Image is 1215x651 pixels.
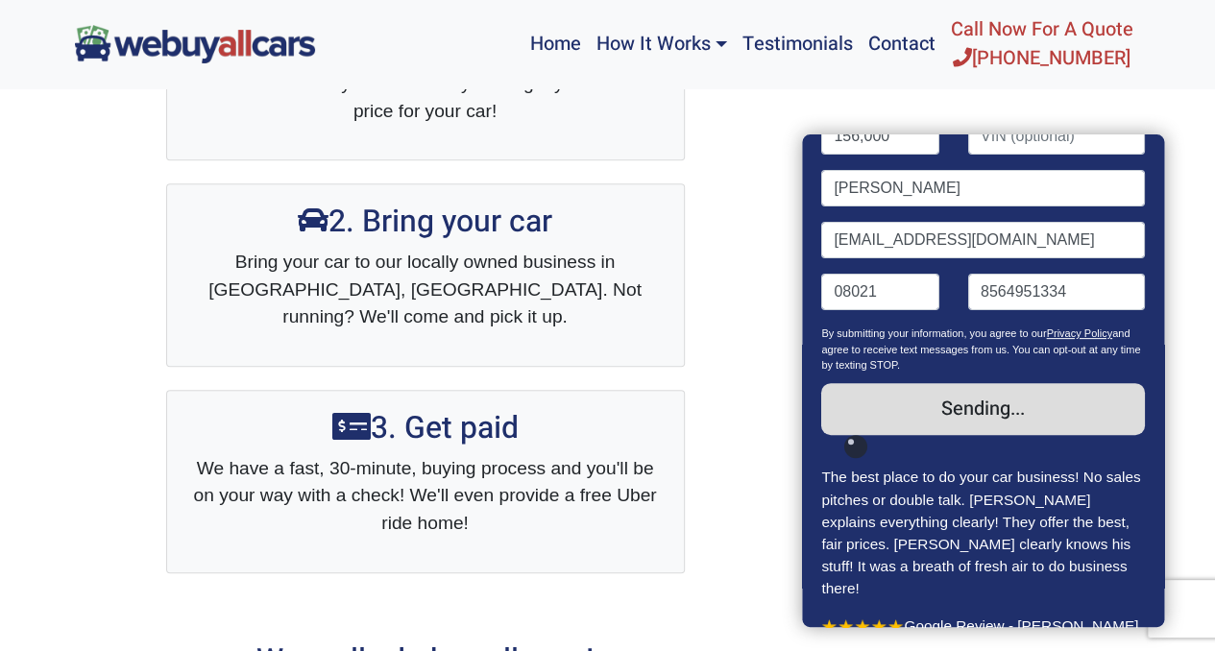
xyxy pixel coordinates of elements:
p: The best place to do your car business! No sales pitches or double talk. [PERSON_NAME] explains e... [822,466,1145,598]
a: Privacy Policy [1047,327,1112,339]
a: Contact [861,8,943,81]
input: Mileage [822,118,940,155]
h2: 3. Get paid [186,410,665,446]
a: Home [522,8,588,81]
a: Call Now For A Quote[PHONE_NUMBER] [943,8,1141,81]
p: We have a fast, 30-minute, buying process and you'll be on your way with a check! We'll even prov... [186,455,665,538]
p: Google Review - [PERSON_NAME] [822,615,1145,637]
input: Sending... [822,383,1145,435]
a: How It Works [588,8,734,81]
input: Email [822,222,1145,258]
p: Bring your car to our locally owned business in [GEOGRAPHIC_DATA], [GEOGRAPHIC_DATA]. Not running... [186,249,665,331]
input: Name [822,170,1145,206]
input: Phone [968,274,1145,310]
input: VIN (optional) [968,118,1145,155]
h2: 2. Bring your car [186,204,665,240]
p: By submitting your information, you agree to our and agree to receive text messages from us. You ... [822,325,1145,383]
input: Zip code [822,274,940,310]
a: Testimonials [735,8,861,81]
img: We Buy All Cars in NJ logo [75,25,315,62]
